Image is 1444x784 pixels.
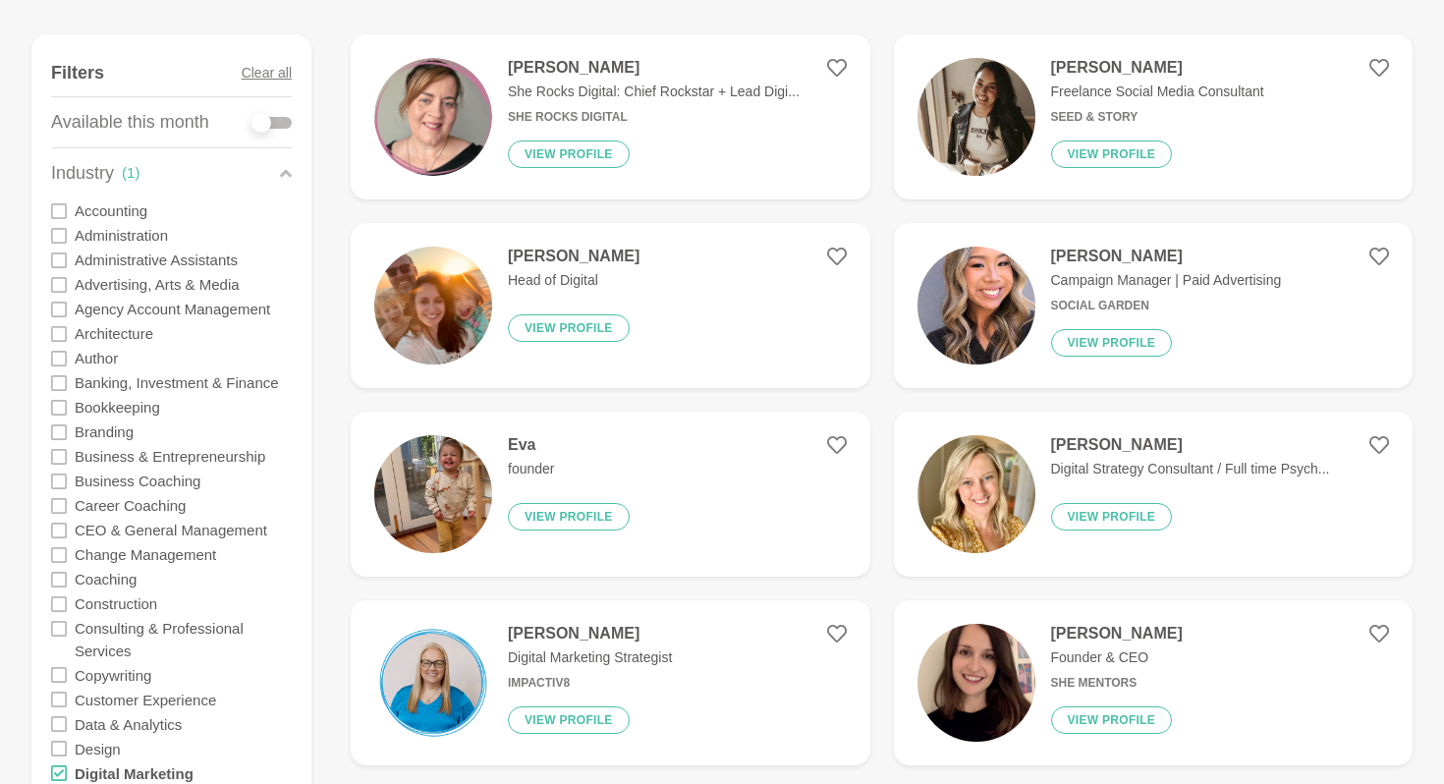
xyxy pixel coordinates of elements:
h4: [PERSON_NAME] [1051,435,1330,455]
label: Banking, Investment & Finance [75,370,279,395]
h4: [PERSON_NAME] [1051,624,1183,644]
img: 3712f042e1ba8165941ef6fb2e6712174b73e441-500x500.png [374,58,492,176]
h6: Impactiv8 [508,676,672,691]
h4: [PERSON_NAME] [508,247,639,266]
a: [PERSON_NAME]Campaign Manager | Paid AdvertisingSocial GardenView profile [894,223,1414,388]
p: Industry [51,160,114,187]
label: Change Management [75,542,216,567]
img: 155e877cc6fc448b71c9b234d51ed25f3f793332-800x800.png [374,624,492,742]
p: founder [508,459,630,479]
label: Career Coaching [75,493,186,518]
h4: [PERSON_NAME] [508,58,800,78]
a: [PERSON_NAME]Freelance Social Media ConsultantSeed & StoryView profile [894,34,1414,199]
button: View profile [1051,140,1173,168]
img: 508cb9ce9938b7b15029cace552b9506d4d7812a-2316x3088.jpg [917,624,1035,742]
img: 8fd6a797208d35d43c6485e84dc48a75790fa87a-824x1146.jpg [374,435,492,553]
label: Business & Entrepreneurship [75,444,265,469]
label: Business Coaching [75,469,200,493]
h6: Seed & Story [1051,110,1264,125]
label: Administration [75,223,168,248]
button: View profile [1051,503,1173,531]
label: Copywriting [75,662,151,687]
a: [PERSON_NAME]She Rocks Digital: Chief Rockstar + Lead Digi...She Rocks DigitalView profile [351,34,870,199]
img: 470b04dc6ff76f58eed61f89509a0fbb6081b839-1070x1354.png [374,247,492,364]
label: Consulting & Professional Services [75,616,292,663]
p: Freelance Social Media Consultant [1051,82,1264,102]
h4: Eva [508,435,630,455]
button: View profile [508,503,630,531]
label: Advertising, Arts & Media [75,272,240,297]
img: 373f5c948d15c6eb6d1acba3350a80326fa569d1-405x720.png [917,247,1035,364]
h4: [PERSON_NAME] [1051,58,1264,78]
p: She Rocks Digital: Chief Rockstar + Lead Digi... [508,82,800,102]
label: Construction [75,591,157,616]
h4: Filters [51,62,104,84]
button: View profile [1051,329,1173,357]
p: Head of Digital [508,270,639,291]
label: Author [75,346,118,370]
img: 612e5586bc9081dd9993158f00d9b7703b31bb9a-1110x1107.jpg [917,435,1035,553]
button: View profile [508,140,630,168]
a: [PERSON_NAME]Digital Marketing StrategistImpactiv8View profile [351,600,870,765]
p: Digital Marketing Strategist [508,647,672,668]
label: Accounting [75,198,147,223]
p: Founder & CEO [1051,647,1183,668]
img: 125e4231c23fbbaefb4df2d30ea71dfb3e7dafee-782x782.jpg [917,58,1035,176]
label: Bookkeeping [75,395,160,420]
label: CEO & General Management [75,518,267,542]
h6: Social Garden [1051,299,1282,313]
label: Customer Experience [75,687,216,711]
button: View profile [508,706,630,734]
p: Available this month [51,109,209,136]
p: Campaign Manager | Paid Advertising [1051,270,1282,291]
button: View profile [1051,706,1173,734]
label: Administrative Assistants [75,248,238,272]
button: Clear all [242,50,292,96]
div: ( 1 ) [122,162,139,185]
p: Digital Strategy Consultant / Full time Psych... [1051,459,1330,479]
a: [PERSON_NAME]Head of DigitalView profile [351,223,870,388]
a: [PERSON_NAME]Founder & CEOShe MentorsView profile [894,600,1414,765]
label: Design [75,736,121,760]
label: Agency Account Management [75,297,270,321]
h6: She Rocks Digital [508,110,800,125]
label: Coaching [75,567,137,591]
h4: [PERSON_NAME] [1051,247,1282,266]
a: EvafounderView profile [351,412,870,577]
label: Data & Analytics [75,711,182,736]
label: Branding [75,420,134,444]
h6: She Mentors [1051,676,1183,691]
h4: [PERSON_NAME] [508,624,672,644]
button: View profile [508,314,630,342]
label: Architecture [75,321,153,346]
a: [PERSON_NAME]Digital Strategy Consultant / Full time Psych...View profile [894,412,1414,577]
